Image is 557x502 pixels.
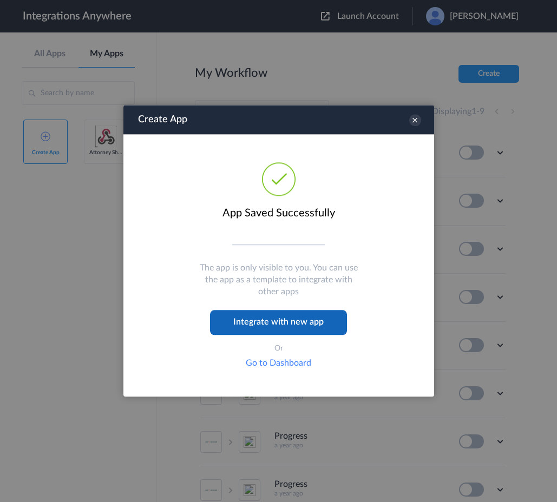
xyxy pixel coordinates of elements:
[210,311,347,335] button: Integrate with new app
[194,262,363,298] p: The app is only visible to you. You can use the app as a template to integrate with other apps
[246,359,311,368] a: Go to Dashboard
[138,110,187,129] h3: Create App
[145,207,412,220] h3: App Saved Successfully
[145,344,412,354] h6: Or
[262,162,296,196] img: Success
